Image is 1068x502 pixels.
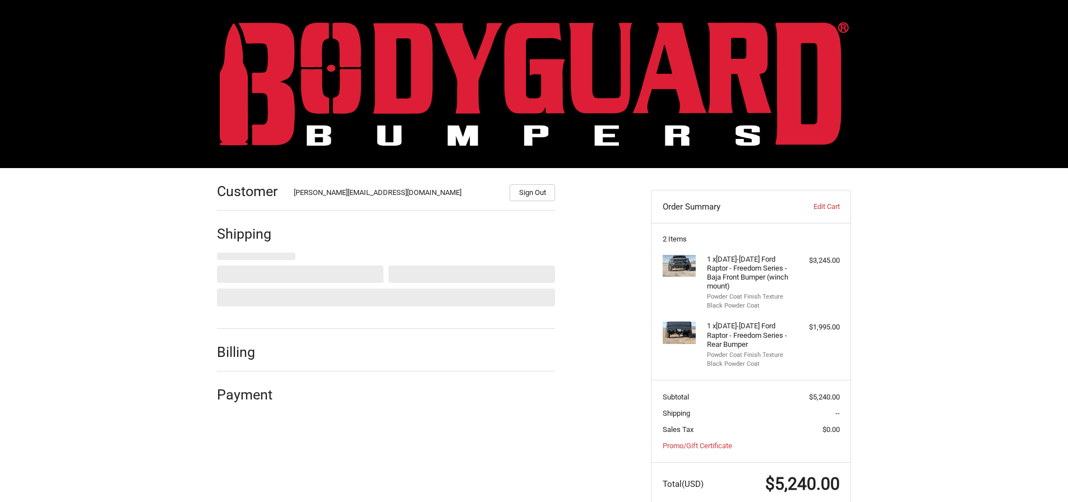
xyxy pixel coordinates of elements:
a: Promo/Gift Certificate [663,441,732,450]
h3: 2 Items [663,235,840,244]
span: -- [835,409,840,417]
h2: Payment [217,386,283,403]
li: Powder Coat Finish Texture Black Powder Coat [707,351,793,369]
div: [PERSON_NAME][EMAIL_ADDRESS][DOMAIN_NAME] [294,187,499,201]
a: Edit Cart [784,201,839,212]
span: Subtotal [663,393,689,401]
h4: 1 x [DATE]-[DATE] Ford Raptor - Freedom Series - Rear Bumper [707,322,793,349]
iframe: Chat Widget [1012,448,1068,502]
span: Sales Tax [663,425,693,434]
h2: Billing [217,343,283,361]
li: Powder Coat Finish Texture Black Powder Coat [707,292,793,311]
h4: 1 x [DATE]-[DATE] Ford Raptor - Freedom Series - Baja Front Bumper (winch mount) [707,255,793,291]
span: Shipping [663,409,690,417]
span: $0.00 [822,425,840,434]
img: BODYGUARD BUMPERS [220,22,849,146]
button: Sign Out [510,184,555,201]
div: $1,995.00 [796,322,840,333]
span: $5,240.00 [765,474,840,494]
div: $3,245.00 [796,255,840,266]
h2: Shipping [217,225,283,243]
h3: Order Summary [663,201,784,212]
span: $5,240.00 [809,393,840,401]
h2: Customer [217,183,283,200]
span: Total (USD) [663,479,704,489]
